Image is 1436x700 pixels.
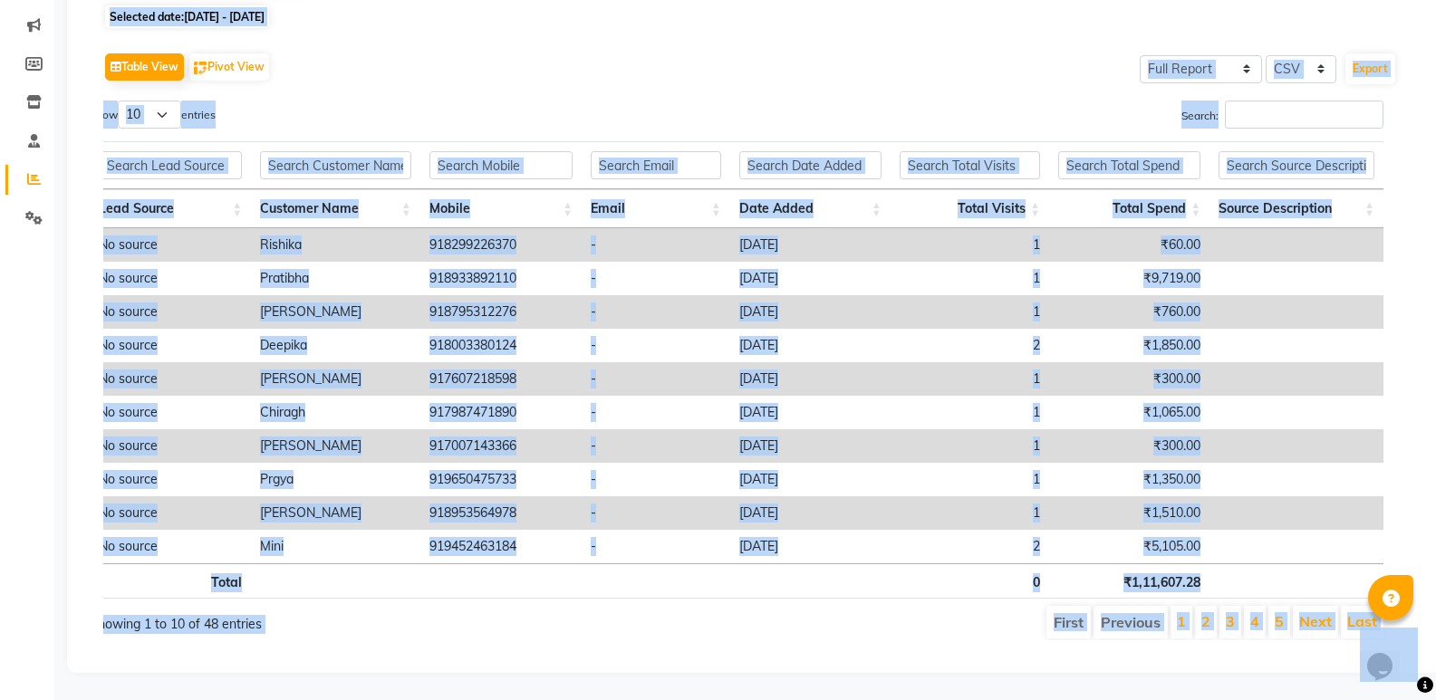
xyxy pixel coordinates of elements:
iframe: chat widget [1360,628,1418,682]
a: Next [1299,612,1332,630]
input: Search Total Spend [1058,151,1200,179]
div: Showing 1 to 10 of 48 entries [90,604,613,634]
select: Showentries [118,101,181,129]
td: [DATE] [730,496,891,530]
td: [PERSON_NAME] [251,429,420,463]
td: [DATE] [730,429,891,463]
th: Mobile: activate to sort column ascending [420,189,582,228]
td: ₹1,065.00 [1049,396,1210,429]
td: 1 [891,496,1049,530]
td: 918953564978 [420,496,582,530]
input: Search Source Description [1219,151,1374,179]
td: [PERSON_NAME] [251,496,420,530]
span: [DATE] - [DATE] [184,10,265,24]
label: Show entries [90,101,216,129]
td: [DATE] [730,228,891,262]
td: No source [90,362,251,396]
td: No source [90,329,251,362]
td: No source [90,429,251,463]
td: 918003380124 [420,329,582,362]
td: 918299226370 [420,228,582,262]
td: ₹1,850.00 [1049,329,1210,362]
td: [DATE] [730,329,891,362]
input: Search Date Added [739,151,882,179]
td: ₹1,350.00 [1049,463,1210,496]
th: Customer Name: activate to sort column ascending [251,189,420,228]
input: Search Total Visits [900,151,1040,179]
td: 1 [891,295,1049,329]
td: No source [90,463,251,496]
td: No source [90,396,251,429]
td: No source [90,295,251,329]
a: 1 [1177,612,1186,630]
td: - [582,329,730,362]
td: No source [90,262,251,295]
td: 917987471890 [420,396,582,429]
td: [DATE] [730,530,891,563]
input: Search: [1225,101,1383,129]
td: No source [90,228,251,262]
td: Chiragh [251,396,420,429]
label: Search: [1181,101,1383,129]
td: 1 [891,463,1049,496]
button: Table View [105,53,184,81]
td: 1 [891,396,1049,429]
td: 918933892110 [420,262,582,295]
td: No source [90,530,251,563]
td: ₹60.00 [1049,228,1210,262]
td: Prgya [251,463,420,496]
td: 919650475733 [420,463,582,496]
img: pivot.png [194,62,207,75]
th: 0 [891,563,1049,599]
td: ₹1,510.00 [1049,496,1210,530]
td: [DATE] [730,463,891,496]
td: ₹5,105.00 [1049,530,1210,563]
input: Search Mobile [429,151,573,179]
td: 1 [891,228,1049,262]
td: 918795312276 [420,295,582,329]
th: Total Spend: activate to sort column ascending [1049,189,1210,228]
td: - [582,228,730,262]
th: ₹1,11,607.28 [1049,563,1210,599]
td: Deepika [251,329,420,362]
td: ₹9,719.00 [1049,262,1210,295]
td: Mini [251,530,420,563]
a: 5 [1275,612,1284,630]
td: [PERSON_NAME] [251,362,420,396]
td: 2 [891,530,1049,563]
button: Pivot View [189,53,269,81]
a: 4 [1250,612,1259,630]
td: ₹300.00 [1049,429,1210,463]
td: Pratibha [251,262,420,295]
span: Selected date: [105,5,269,28]
a: Last [1347,612,1377,630]
th: Total [90,563,251,599]
td: [DATE] [730,295,891,329]
td: 1 [891,262,1049,295]
td: 917607218598 [420,362,582,396]
td: No source [90,496,251,530]
td: - [582,362,730,396]
input: Search Email [591,151,721,179]
th: Source Description: activate to sort column ascending [1210,189,1383,228]
a: 2 [1201,612,1210,630]
a: 3 [1226,612,1235,630]
td: 1 [891,429,1049,463]
th: Total Visits: activate to sort column ascending [891,189,1049,228]
td: - [582,262,730,295]
td: - [582,295,730,329]
td: - [582,530,730,563]
td: 917007143366 [420,429,582,463]
input: Search Lead Source [99,151,242,179]
td: 1 [891,362,1049,396]
th: Date Added: activate to sort column ascending [730,189,891,228]
td: Rishika [251,228,420,262]
td: 2 [891,329,1049,362]
td: - [582,429,730,463]
td: [DATE] [730,396,891,429]
input: Search Customer Name [260,151,411,179]
td: ₹300.00 [1049,362,1210,396]
td: - [582,463,730,496]
td: [DATE] [730,262,891,295]
td: - [582,496,730,530]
